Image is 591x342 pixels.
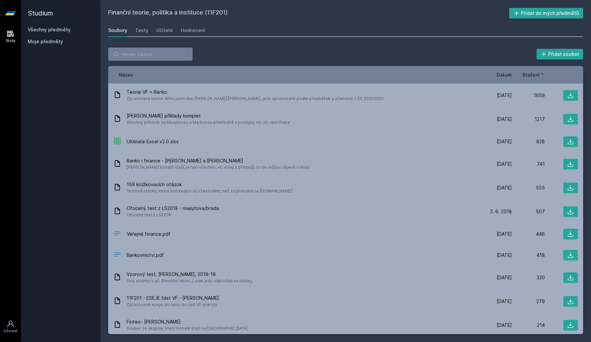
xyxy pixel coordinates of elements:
[512,208,545,215] div: 507
[127,325,248,332] span: Soubor ze skupiny, který bohatě stačí na [GEOGRAPHIC_DATA]
[181,27,205,34] div: Hodnocení
[1,317,20,337] a: Uživatel
[497,231,512,237] span: [DATE]
[113,137,121,147] div: XLSX
[119,71,133,78] button: Název
[512,231,545,237] div: 446
[127,95,384,102] span: Zpracovaná teorie. Měla jsem duo [PERSON_NAME]/[PERSON_NAME], je to zpracované podle přednášek a ...
[113,229,121,239] div: PDF
[497,274,512,281] span: [DATE]
[497,185,512,191] span: [DATE]
[512,92,545,99] div: 1659
[497,71,512,78] button: Datum
[1,26,20,47] a: Study
[512,116,545,122] div: 1217
[497,161,512,167] span: [DATE]
[497,92,512,99] span: [DATE]
[127,319,248,325] span: Finteo- [PERSON_NAME]
[108,24,127,37] a: Soubory
[108,48,193,61] input: Hledej soubor
[135,24,148,37] a: Testy
[127,119,290,126] span: Všechny příklady na Maaytovou a Markovou přehledně s postupy, nic víc není třeba!
[127,138,179,145] span: Ultimate Excel v2.0.xlsx
[512,322,545,328] div: 214
[509,8,583,18] button: Přidat do mých předmětů
[512,161,545,167] div: 741
[127,89,384,95] span: Teorie VF + Banko
[127,271,253,278] span: Vzorový test, [PERSON_NAME], 2018-19
[512,185,545,191] div: 555
[108,27,127,34] div: Soubory
[512,298,545,305] div: 279
[497,322,512,328] span: [DATE]
[522,71,540,78] span: Stažení
[28,27,71,32] a: Všechny předměty
[127,212,219,218] span: Ofocený test z LS2018
[127,113,290,119] span: [PERSON_NAME] příklady komplet
[4,328,17,333] div: Uživatel
[6,38,16,43] div: Study
[512,274,545,281] div: 320
[537,49,583,59] button: Přidat soubor
[181,24,205,37] a: Hodnocení
[28,38,63,45] span: Moje předměty
[127,188,292,194] span: Testové otázky, ktoré boli kedysi na všestudent, než sa presunul na [DOMAIN_NAME]
[512,138,545,145] div: 828
[156,27,173,34] div: Učitelé
[127,295,219,301] span: 11F201 - ESEJE část VF - [PERSON_NAME]
[497,252,512,258] span: [DATE]
[127,231,171,237] span: Veřejné finance.pdf
[127,252,164,258] span: Bankovnictví.pdf
[522,71,545,78] button: Stažení
[127,181,292,188] span: 159 krúžkovacích otázok
[512,252,545,258] div: 418
[108,8,509,18] h2: Finanční teorie, politika a instituce (11F201)
[127,205,219,212] span: Ofocený test z LS2018 - maaytova/brada
[497,298,512,305] span: [DATE]
[127,164,310,171] span: [PERSON_NAME] bohatě stačí, je tam všechno, vč. esejí a příkladů, co se můžou objevit v testu
[497,138,512,145] span: [DATE]
[490,208,512,215] span: 2. 6. 2018
[156,24,173,37] a: Učitelé
[127,157,310,164] span: Banko i finance - [PERSON_NAME] a [PERSON_NAME]
[127,278,253,284] span: Plus stránky v uč. (Peněžní ekon...), kde jsou odpovědi na otázky.
[113,251,121,260] div: PDF
[135,27,148,34] div: Testy
[127,301,219,308] span: Zpracované eseje, do testu mi část VF pokryly.
[497,116,512,122] span: [DATE]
